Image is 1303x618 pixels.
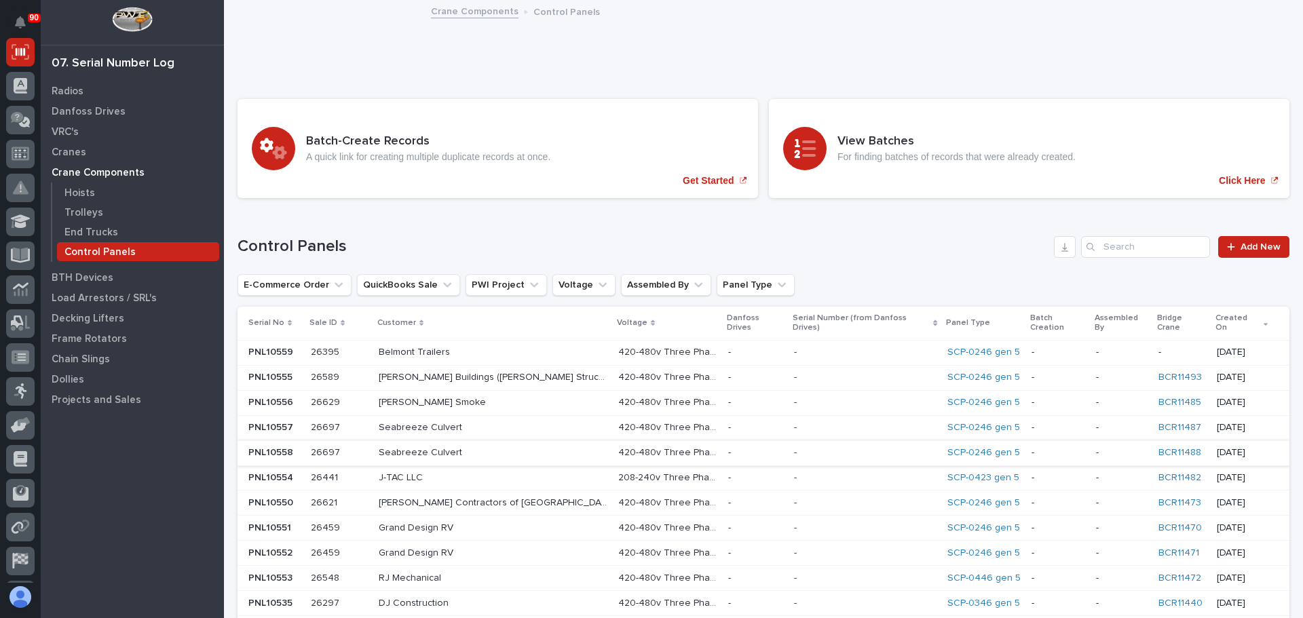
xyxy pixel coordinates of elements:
[431,3,518,18] a: Crane Components
[618,495,721,509] p: 420-480v Three Phase
[1096,547,1148,559] p: -
[379,419,465,433] p: Seabreeze Culvert
[793,311,930,336] p: Serial Number (from Danfoss Drives)
[238,365,1289,390] tr: PNL10555PNL10555 2658926589 [PERSON_NAME] Buildings ([PERSON_NAME] Structures)[PERSON_NAME] Build...
[618,595,721,609] p: 420-480v Three Phase
[52,272,113,284] p: BTH Devices
[947,422,1020,433] a: SCP-0246 gen 5
[618,369,721,383] p: 420-480v Three Phase
[6,8,35,37] button: Notifications
[52,203,224,222] a: Trolleys
[1032,547,1086,559] p: -
[1217,472,1268,484] p: [DATE]
[837,151,1076,163] p: For finding batches of records that were already created.
[311,570,342,584] p: 26548
[238,99,758,198] a: Get Started
[64,227,118,239] p: End Trucks
[309,315,337,330] p: Sale ID
[1032,397,1086,408] p: -
[311,595,342,609] p: 26297
[947,598,1020,609] a: SCP-0346 gen 5
[1217,598,1268,609] p: [DATE]
[41,308,224,328] a: Decking Lifters
[618,394,721,408] p: 420-480v Three Phase
[1032,573,1086,584] p: -
[379,344,453,358] p: Belmont Trailers
[947,522,1020,534] a: SCP-0246 gen 5
[248,394,296,408] p: PNL10556
[1030,311,1087,336] p: Batch Creation
[794,394,799,408] p: -
[947,372,1020,383] a: SCP-0246 gen 5
[1032,522,1086,534] p: -
[238,566,1289,591] tr: PNL10553PNL10553 2654826548 RJ MechanicalRJ Mechanical 420-480v Three Phase420-480v Three Phase -...
[794,369,799,383] p: -
[728,547,783,559] p: -
[717,274,795,296] button: Panel Type
[248,520,294,534] p: PNL10551
[41,369,224,389] a: Dollies
[1241,242,1281,252] span: Add New
[306,134,550,149] h3: Batch-Create Records
[1032,472,1086,484] p: -
[1158,598,1203,609] a: BCR11440
[41,162,224,182] a: Crane Components
[618,469,721,484] p: 208-240v Three Phase
[1158,422,1201,433] a: BCR11487
[1096,598,1148,609] p: -
[618,520,721,534] p: 420-480v Three Phase
[1217,447,1268,459] p: [DATE]
[41,349,224,369] a: Chain Slings
[52,374,84,386] p: Dollies
[1217,547,1268,559] p: [DATE]
[533,3,600,18] p: Control Panels
[1096,522,1148,534] p: -
[52,126,79,138] p: VRC's
[379,369,610,383] p: [PERSON_NAME] Buildings ([PERSON_NAME] Structures)
[1158,372,1202,383] a: BCR11493
[41,81,224,101] a: Radios
[52,333,127,345] p: Frame Rotators
[728,447,783,459] p: -
[112,7,152,32] img: Workspace Logo
[947,397,1020,408] a: SCP-0246 gen 5
[52,183,224,202] a: Hoists
[30,13,39,22] p: 90
[1217,497,1268,509] p: [DATE]
[64,246,136,258] p: Control Panels
[1217,372,1268,383] p: [DATE]
[1217,397,1268,408] p: [DATE]
[248,469,296,484] p: PNL10554
[41,121,224,142] a: VRC's
[238,591,1289,616] tr: PNL10535PNL10535 2629726297 DJ ConstructionDJ Construction 420-480v Three Phase420-480v Three Pha...
[311,495,340,509] p: 26621
[52,313,124,325] p: Decking Lifters
[248,444,296,459] p: PNL10558
[728,397,783,408] p: -
[52,147,86,159] p: Cranes
[947,472,1019,484] a: SCP-0423 gen 5
[52,394,141,406] p: Projects and Sales
[311,469,341,484] p: 26441
[238,440,1289,465] tr: PNL10558PNL10558 2669726697 Seabreeze CulvertSeabreeze Culvert 420-480v Three Phase420-480v Three...
[41,267,224,288] a: BTH Devices
[248,595,295,609] p: PNL10535
[1095,311,1149,336] p: Assembled By
[248,495,296,509] p: PNL10550
[311,419,343,433] p: 26697
[248,570,295,584] p: PNL10553
[1217,347,1268,358] p: [DATE]
[238,415,1289,440] tr: PNL10557PNL10557 2669726697 Seabreeze CulvertSeabreeze Culvert 420-480v Three Phase420-480v Three...
[794,419,799,433] p: -
[794,444,799,459] p: -
[683,175,734,187] p: Get Started
[728,347,783,358] p: -
[794,344,799,358] p: -
[248,344,296,358] p: PNL10559
[52,223,224,242] a: End Trucks
[311,545,343,559] p: 26459
[1096,497,1148,509] p: -
[41,142,224,162] a: Cranes
[947,447,1020,459] a: SCP-0246 gen 5
[1158,447,1201,459] a: BCR11488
